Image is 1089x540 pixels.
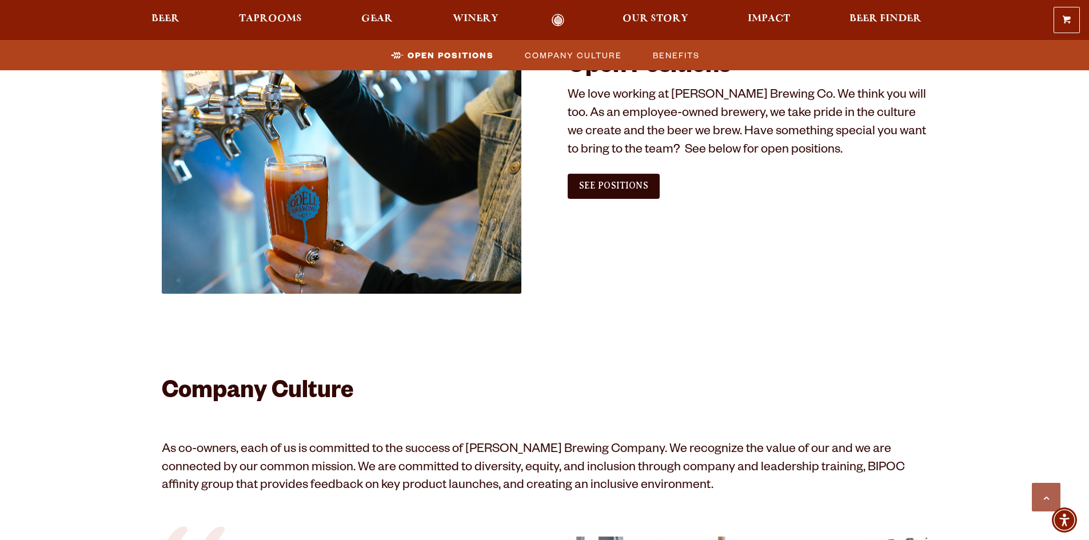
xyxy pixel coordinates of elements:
[842,14,929,27] a: Beer Finder
[1052,507,1077,533] div: Accessibility Menu
[646,47,705,63] a: Benefits
[740,14,797,27] a: Impact
[537,14,580,27] a: Odell Home
[232,14,309,27] a: Taprooms
[144,14,187,27] a: Beer
[384,47,500,63] a: Open Positions
[615,14,696,27] a: Our Story
[162,54,522,294] img: Jobs_1
[518,47,628,63] a: Company Culture
[361,14,393,23] span: Gear
[568,174,660,199] a: See Positions
[568,87,928,161] p: We love working at [PERSON_NAME] Brewing Co. We think you will too. As an employee-owned brewery,...
[1032,483,1060,511] a: Scroll to top
[849,14,922,23] span: Beer Finder
[525,47,622,63] span: Company Culture
[354,14,400,27] a: Gear
[653,47,700,63] span: Benefits
[239,14,302,23] span: Taprooms
[162,443,905,494] span: As co-owners, each of us is committed to the success of [PERSON_NAME] Brewing Company. We recogni...
[453,14,498,23] span: Winery
[162,379,928,407] h2: Company Culture
[748,14,790,23] span: Impact
[445,14,506,27] a: Winery
[151,14,179,23] span: Beer
[579,181,648,191] span: See Positions
[408,47,494,63] span: Open Positions
[623,14,688,23] span: Our Story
